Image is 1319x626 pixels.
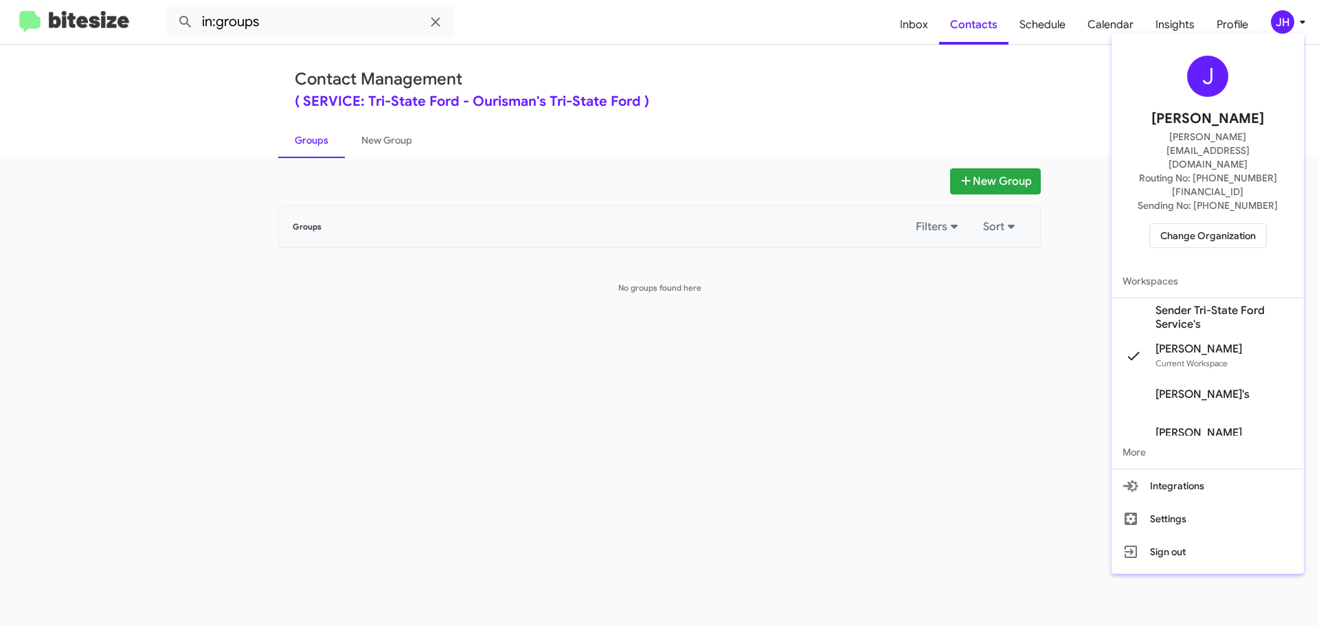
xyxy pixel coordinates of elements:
div: J [1187,56,1228,97]
button: Settings [1112,502,1304,535]
span: [PERSON_NAME] [1155,342,1242,356]
button: Integrations [1112,469,1304,502]
button: Sign out [1112,535,1304,568]
span: Sender Tri-State Ford Service's [1155,304,1293,331]
span: [PERSON_NAME] [1151,108,1264,130]
span: [PERSON_NAME]'s [1155,388,1250,401]
span: Change Organization [1160,224,1256,247]
span: Routing No: [PHONE_NUMBER][FINANCIAL_ID] [1128,171,1287,199]
span: Current Workspace [1155,358,1228,368]
button: Change Organization [1149,223,1267,248]
span: [PERSON_NAME] [1155,426,1242,440]
span: Sending No: [PHONE_NUMBER] [1138,199,1278,212]
span: [PERSON_NAME][EMAIL_ADDRESS][DOMAIN_NAME] [1128,130,1287,171]
span: More [1112,436,1304,469]
span: Workspaces [1112,265,1304,298]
